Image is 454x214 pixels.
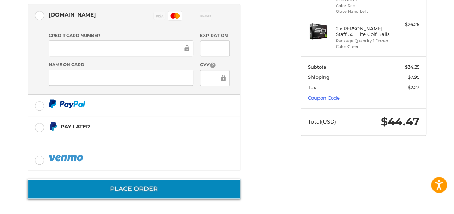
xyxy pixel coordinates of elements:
li: Color Red [336,3,390,9]
span: $34.25 [405,64,419,70]
label: CVV [200,62,229,68]
img: PayPal icon [49,99,85,108]
li: Package Quantity 1 Dozen [336,38,390,44]
span: Tax [308,84,316,90]
button: Place Order [28,179,240,199]
img: PayPal icon [49,153,85,162]
img: Pay Later icon [49,122,57,131]
span: $44.47 [381,115,419,128]
label: Expiration [200,32,229,39]
div: [DOMAIN_NAME] [49,9,96,20]
iframe: Google Customer Reviews [396,195,454,214]
div: Pay Later [61,121,196,132]
label: Name on Card [49,62,193,68]
span: Shipping [308,74,329,80]
label: Credit Card Number [49,32,193,39]
h4: 2 x [PERSON_NAME] Staff 50 Elite Golf Balls [336,26,390,37]
span: $7.95 [408,74,419,80]
li: Color Green [336,44,390,50]
span: Subtotal [308,64,328,70]
span: $2.27 [408,84,419,90]
span: Total (USD) [308,118,336,125]
div: $26.26 [392,21,419,28]
li: Glove Hand Left [336,8,390,14]
a: Coupon Code [308,95,340,101]
iframe: PayPal Message 1 [49,134,196,140]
